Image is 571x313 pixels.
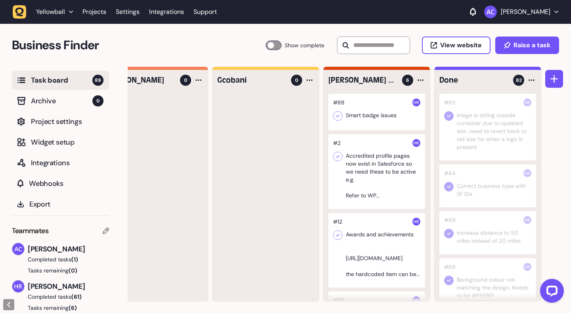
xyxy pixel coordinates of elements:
img: Harry Robinson [412,218,420,226]
span: Show complete [285,41,324,50]
img: Harry Robinson [412,99,420,106]
h4: Harry [106,75,174,86]
img: Ameet Chohan [484,6,497,18]
span: Task board [31,75,92,86]
span: Archive [31,95,92,106]
span: (6) [69,304,77,311]
span: [PERSON_NAME] [28,243,109,255]
span: (61) [71,293,82,300]
span: Yellowball [36,8,65,16]
span: 0 [184,77,187,84]
button: Project settings [12,112,109,131]
button: Archive0 [12,91,109,110]
button: Task board89 [12,71,109,90]
span: 6 [406,77,409,84]
button: Integrations [12,153,109,172]
iframe: LiveChat chat widget [534,276,567,309]
h2: Business Finder [12,36,266,55]
button: Export [12,195,109,214]
span: Widget setup [31,137,103,148]
button: [PERSON_NAME] [484,6,558,18]
button: Completed tasks(1) [12,255,103,263]
img: Ameet Chohan [12,243,24,255]
span: Teammates [12,225,49,236]
button: View website [422,37,491,54]
span: (0) [69,267,77,274]
button: Webhooks [12,174,109,193]
a: Support [194,8,217,16]
img: Harry Robinson [12,280,24,292]
h4: Ameet to check [328,75,397,86]
img: Harry Robinson [523,169,531,177]
img: Harry Robinson [523,99,531,106]
button: Raise a task [495,37,559,54]
span: 0 [92,95,103,106]
button: Yellowball [13,5,78,19]
span: View website [440,42,482,48]
button: Tasks remaining(6) [12,304,109,312]
img: Harry Robinson [412,296,420,304]
h4: Gcobani [217,75,285,86]
a: Settings [116,5,140,19]
span: (1) [71,256,78,263]
span: Project settings [31,116,103,127]
a: Projects [82,5,106,19]
button: Tasks remaining(0) [12,267,109,274]
span: [PERSON_NAME] [28,281,109,292]
h4: Done [439,75,508,86]
img: Harry Robinson [523,216,531,224]
button: Completed tasks(61) [12,293,103,301]
button: Widget setup [12,133,109,152]
span: 0 [295,77,298,84]
img: Harry Robinson [523,263,531,271]
img: Harry Robinson [412,139,420,147]
a: Integrations [149,5,184,19]
span: Integrations [31,157,103,168]
p: [PERSON_NAME] [501,8,550,16]
span: Raise a task [514,42,550,48]
span: 89 [92,75,103,86]
span: 82 [516,77,522,84]
span: Webhooks [29,178,103,189]
span: Export [29,199,103,210]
